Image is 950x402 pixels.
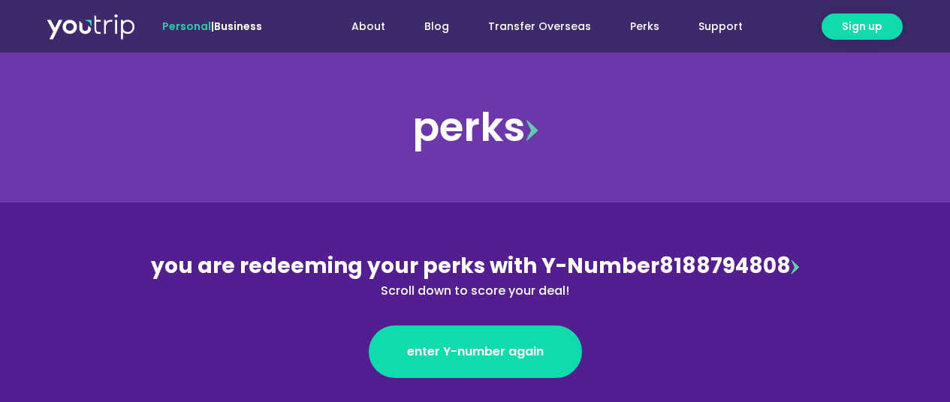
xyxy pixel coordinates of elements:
[407,343,544,361] span: enter Y-number again
[149,282,801,300] div: Scroll down to score your deal!
[679,13,762,40] a: Support
[469,13,611,40] a: Transfer Overseas
[149,250,801,300] div: 8188794808
[405,13,469,40] a: Blog
[842,19,882,34] span: Sign up
[162,19,262,34] span: |
[369,325,582,378] a: enter Y-number again
[151,251,659,280] span: you are redeeming your perks with Y-Number
[332,13,405,40] a: About
[214,19,262,34] a: Business
[611,13,679,40] a: Perks
[162,19,211,34] span: Personal
[303,13,762,40] nav: Menu
[822,13,903,40] a: Sign up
